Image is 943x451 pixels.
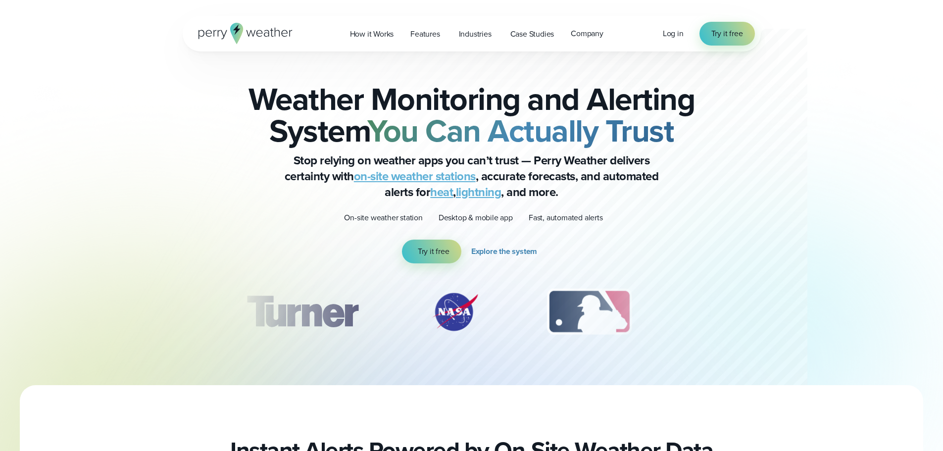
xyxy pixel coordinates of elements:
div: 3 of 12 [537,287,642,337]
a: Case Studies [502,24,563,44]
span: Features [410,28,440,40]
p: Desktop & mobile app [439,212,513,224]
a: How it Works [342,24,402,44]
span: Log in [663,28,684,39]
div: 2 of 12 [420,287,490,337]
strong: You Can Actually Trust [367,107,674,154]
p: Stop relying on weather apps you can’t trust — Perry Weather delivers certainty with , accurate f... [274,152,670,200]
img: NASA.svg [420,287,490,337]
img: MLB.svg [537,287,642,337]
span: Try it free [418,246,449,257]
a: Log in [663,28,684,40]
a: lightning [456,183,501,201]
a: heat [430,183,453,201]
div: 4 of 12 [689,287,768,337]
a: Try it free [402,240,461,263]
h2: Weather Monitoring and Alerting System [232,83,711,147]
span: Case Studies [510,28,554,40]
img: Turner-Construction_1.svg [232,287,372,337]
p: On-site weather station [344,212,422,224]
div: slideshow [232,287,711,342]
span: How it Works [350,28,394,40]
img: PGA.svg [689,287,768,337]
a: Explore the system [471,240,541,263]
a: Try it free [699,22,755,46]
p: Fast, automated alerts [529,212,603,224]
span: Try it free [711,28,743,40]
span: Company [571,28,603,40]
span: Industries [459,28,492,40]
a: on-site weather stations [354,167,476,185]
div: 1 of 12 [232,287,372,337]
span: Explore the system [471,246,537,257]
